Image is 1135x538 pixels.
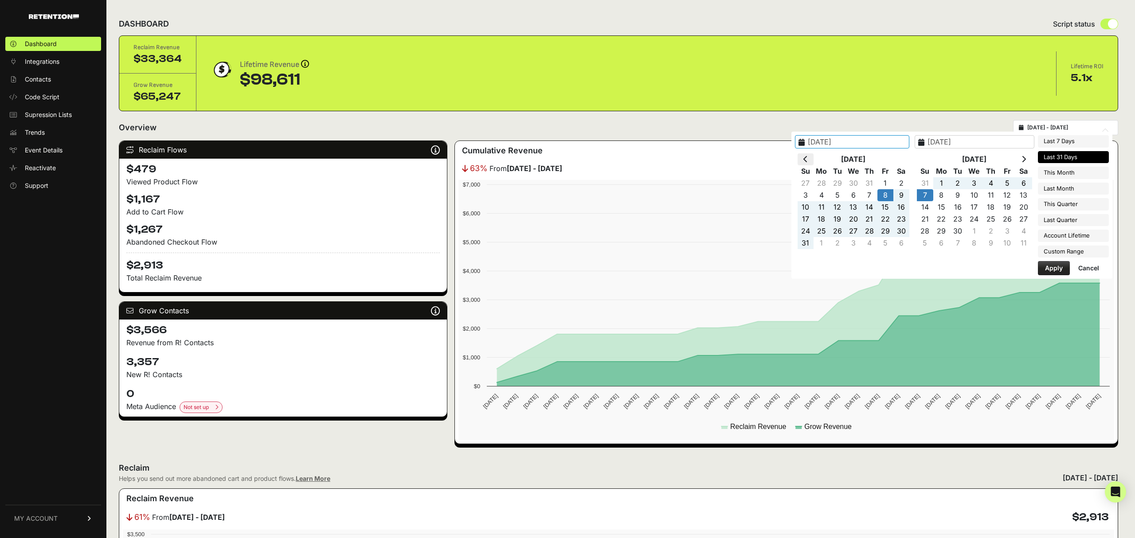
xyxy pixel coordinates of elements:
td: 6 [933,237,950,249]
td: 3 [798,189,814,201]
a: Dashboard [5,37,101,51]
div: Grow Contacts [119,302,447,320]
td: 8 [966,237,982,249]
td: 9 [982,237,999,249]
button: Cancel [1071,261,1106,275]
td: 31 [917,177,933,189]
a: Learn More [296,475,330,482]
td: 6 [893,237,909,249]
td: 15 [877,201,893,213]
td: 14 [861,201,877,213]
text: [DATE] [642,393,660,410]
span: Trends [25,128,45,137]
td: 18 [814,213,830,225]
div: Open Intercom Messenger [1105,481,1126,503]
text: [DATE] [763,393,780,410]
h3: Reclaim Revenue [126,492,194,505]
text: [DATE] [622,393,639,410]
h2: Reclaim [119,462,330,474]
td: 22 [877,213,893,225]
td: 26 [830,225,845,237]
td: 1 [933,177,950,189]
text: [DATE] [682,393,700,410]
li: Last 7 Days [1038,135,1109,148]
th: We [966,165,982,177]
span: MY ACCOUNT [14,514,58,523]
th: We [845,165,861,177]
text: [DATE] [723,393,740,410]
td: 7 [917,189,933,201]
td: 10 [966,189,982,201]
td: 6 [845,189,861,201]
td: 26 [999,213,1015,225]
h4: 3,357 [126,355,440,369]
td: 25 [982,213,999,225]
td: 3 [845,237,861,249]
th: Sa [1015,165,1032,177]
h2: Overview [119,121,157,134]
span: Supression Lists [25,110,72,119]
td: 11 [1015,237,1032,249]
li: Account Lifetime [1038,230,1109,242]
td: 19 [999,201,1015,213]
img: dollar-coin-05c43ed7efb7bc0c12610022525b4bbbb207c7efeef5aecc26f025e68dcafac9.png [211,58,233,81]
td: 4 [814,189,830,201]
td: 28 [917,225,933,237]
img: Retention.com [29,14,79,19]
td: 23 [893,213,909,225]
td: 29 [877,225,893,237]
div: Add to Cart Flow [126,207,440,217]
text: [DATE] [522,393,539,410]
text: $2,000 [463,325,480,332]
p: New R! Contacts [126,369,440,380]
td: 28 [814,177,830,189]
text: [DATE] [582,393,599,410]
text: [DATE] [884,393,901,410]
td: 23 [950,213,966,225]
span: Event Details [25,146,63,155]
th: Th [982,165,999,177]
td: 20 [1015,201,1032,213]
text: [DATE] [863,393,881,410]
td: 21 [917,213,933,225]
text: [DATE] [924,393,941,410]
td: 7 [950,237,966,249]
td: 8 [877,189,893,201]
li: This Quarter [1038,198,1109,211]
td: 13 [1015,189,1032,201]
td: 30 [950,225,966,237]
text: [DATE] [1084,393,1102,410]
text: [DATE] [1004,393,1021,410]
a: Code Script [5,90,101,104]
td: 7 [861,189,877,201]
h4: $2,913 [126,253,440,273]
td: 28 [861,225,877,237]
td: 19 [830,213,845,225]
td: 9 [893,189,909,201]
text: [DATE] [562,393,579,410]
div: Viewed Product Flow [126,176,440,187]
text: [DATE] [703,393,720,410]
text: [DATE] [1065,393,1082,410]
span: Support [25,181,48,190]
h4: $479 [126,162,440,176]
td: 12 [830,201,845,213]
td: 30 [893,225,909,237]
td: 10 [798,201,814,213]
td: 1 [877,177,893,189]
text: [DATE] [984,393,1001,410]
th: Mo [814,165,830,177]
h4: $1,167 [126,192,440,207]
text: $3,500 [127,531,145,538]
strong: [DATE] - [DATE] [169,513,225,522]
td: 5 [830,189,845,201]
p: Total Reclaim Revenue [126,273,440,283]
td: 10 [999,237,1015,249]
td: 4 [861,237,877,249]
h3: Cumulative Revenue [462,144,543,157]
div: $65,247 [133,90,182,104]
td: 9 [950,189,966,201]
td: 2 [982,225,999,237]
td: 11 [982,189,999,201]
td: 3 [966,177,982,189]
